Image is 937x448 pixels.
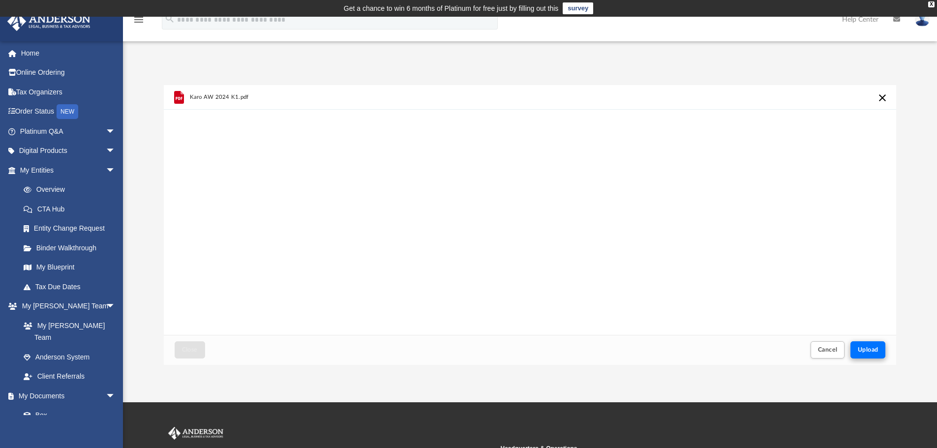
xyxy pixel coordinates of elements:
span: arrow_drop_down [106,121,125,142]
a: Anderson System [14,347,125,367]
span: arrow_drop_down [106,141,125,161]
i: search [164,13,175,24]
a: My Blueprint [14,258,125,277]
a: Online Ordering [7,63,130,83]
span: Close [182,347,198,353]
a: My [PERSON_NAME] Teamarrow_drop_down [7,297,125,316]
img: User Pic [915,12,930,27]
a: Overview [14,180,130,200]
button: Upload [850,341,886,358]
span: arrow_drop_down [106,160,125,180]
button: Cancel [811,341,845,358]
a: Client Referrals [14,367,125,387]
div: close [928,1,935,7]
a: Digital Productsarrow_drop_down [7,141,130,161]
span: Karo AW 2024 K1.pdf [189,94,248,100]
a: survey [563,2,593,14]
button: Cancel this upload [877,92,888,104]
a: My Documentsarrow_drop_down [7,386,125,406]
a: CTA Hub [14,199,130,219]
a: Box [14,406,121,425]
div: Upload [164,85,897,365]
a: My [PERSON_NAME] Team [14,316,121,347]
span: arrow_drop_down [106,386,125,406]
img: Anderson Advisors Platinum Portal [166,427,225,440]
img: Anderson Advisors Platinum Portal [4,12,93,31]
a: Tax Organizers [7,82,130,102]
span: Cancel [818,347,838,353]
div: Get a chance to win 6 months of Platinum for free just by filling out this [344,2,559,14]
span: arrow_drop_down [106,297,125,317]
a: Entity Change Request [14,219,130,239]
a: menu [133,19,145,26]
i: menu [133,14,145,26]
div: grid [164,85,897,335]
a: Tax Due Dates [14,277,130,297]
a: Home [7,43,130,63]
a: Binder Walkthrough [14,238,130,258]
div: NEW [57,104,78,119]
a: Platinum Q&Aarrow_drop_down [7,121,130,141]
button: Close [175,341,205,358]
span: Upload [858,347,878,353]
a: My Entitiesarrow_drop_down [7,160,130,180]
a: Order StatusNEW [7,102,130,122]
